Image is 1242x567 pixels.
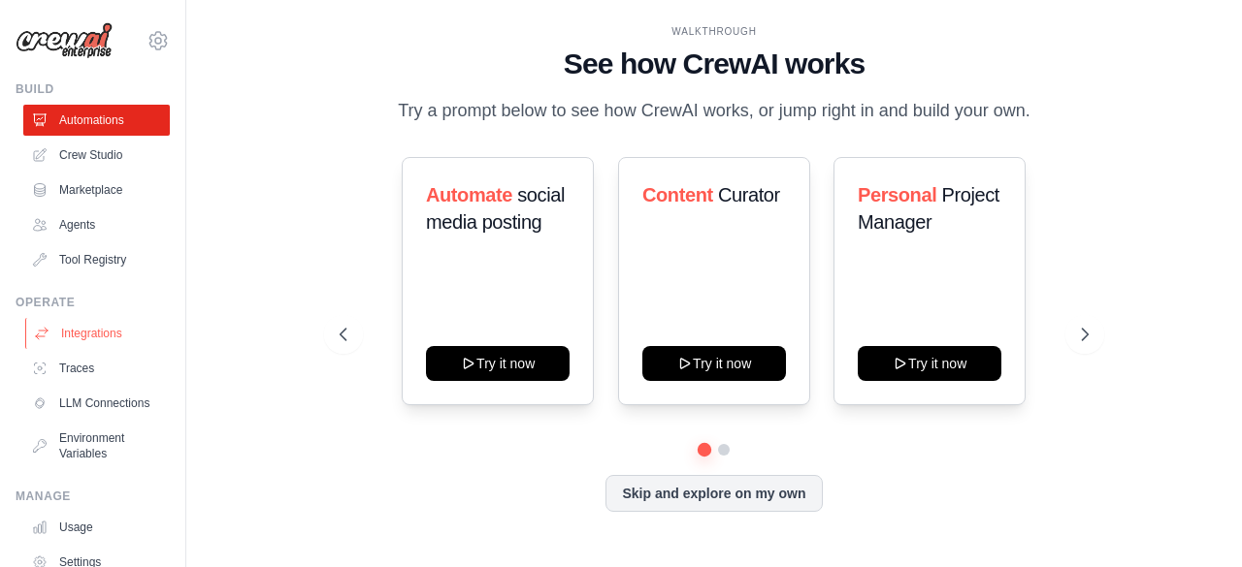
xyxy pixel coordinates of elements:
[718,184,780,205] span: Curator
[16,22,113,59] img: Logo
[340,24,1088,39] div: WALKTHROUGH
[16,488,170,504] div: Manage
[23,105,170,136] a: Automations
[16,295,170,310] div: Operate
[858,346,1001,381] button: Try it now
[858,184,936,205] span: Personal
[23,353,170,384] a: Traces
[426,184,512,205] span: Automate
[426,184,565,233] span: social media posting
[426,346,570,381] button: Try it now
[642,184,713,205] span: Content
[16,81,170,97] div: Build
[605,475,822,512] button: Skip and explore on my own
[340,47,1088,81] h1: See how CrewAI works
[23,174,170,205] a: Marketplace
[642,346,786,381] button: Try it now
[388,97,1040,125] p: Try a prompt below to see how CrewAI works, or jump right in and build your own.
[25,318,172,349] a: Integrations
[23,388,170,419] a: LLM Connections
[23,209,170,240] a: Agents
[23,423,170,469] a: Environment Variables
[23,512,170,543] a: Usage
[23,244,170,275] a: Tool Registry
[23,140,170,171] a: Crew Studio
[858,184,999,233] span: Project Manager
